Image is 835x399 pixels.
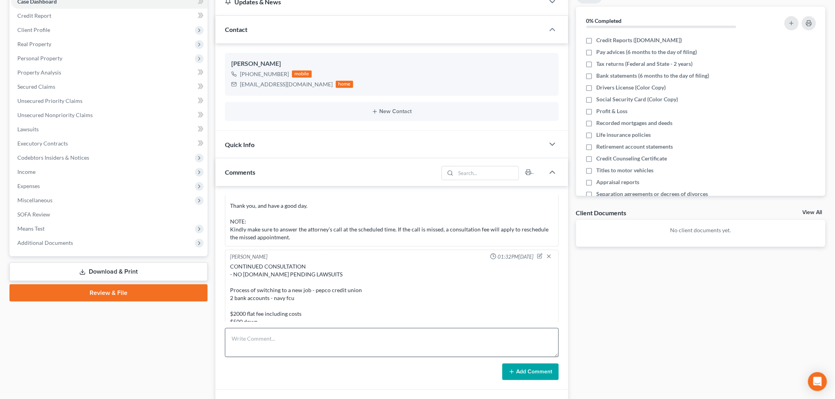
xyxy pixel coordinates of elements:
[597,95,678,103] span: Social Security Card (Color Copy)
[11,65,208,80] a: Property Analysis
[17,168,36,175] span: Income
[17,211,50,218] span: SOFA Review
[17,41,51,47] span: Real Property
[597,107,628,115] span: Profit & Loss
[597,166,654,174] span: Titles to motor vehicles
[597,119,673,127] span: Recorded mortgages and deeds
[17,154,89,161] span: Codebtors Insiders & Notices
[498,253,534,261] span: 01:32PM[DATE]
[17,126,39,132] span: Lawsuits
[11,136,208,151] a: Executory Contracts
[17,197,52,203] span: Miscellaneous
[17,183,40,189] span: Expenses
[225,168,255,176] span: Comments
[17,83,55,90] span: Secured Claims
[17,112,93,118] span: Unsecured Nonpriority Claims
[240,70,289,78] div: [PHONE_NUMBER]
[597,72,710,80] span: Bank statements (6 months to the day of filing)
[597,48,697,56] span: Pay advices (6 months to the day of filing)
[597,143,673,151] span: Retirement account statements
[11,94,208,108] a: Unsecured Priority Claims
[586,17,622,24] strong: 0% Completed
[17,26,50,33] span: Client Profile
[17,55,62,62] span: Personal Property
[597,60,693,68] span: Tax returns (Federal and State - 2 years)
[292,71,312,78] div: mobile
[597,84,666,91] span: Drivers License (Color Copy)
[582,226,820,234] p: No client documents yet.
[597,36,682,44] span: Credit Reports ([DOMAIN_NAME])
[17,97,82,104] span: Unsecured Priority Claims
[9,263,208,281] a: Download & Print
[11,9,208,23] a: Credit Report
[17,239,73,246] span: Additional Documents
[456,166,519,180] input: Search...
[230,263,554,326] div: CONTINUED CONSULTATION - NO [DOMAIN_NAME] PENDING LAWSUITS Process of switching to a new job - pe...
[576,209,627,217] div: Client Documents
[230,253,268,261] div: [PERSON_NAME]
[225,26,247,33] span: Contact
[11,80,208,94] a: Secured Claims
[240,80,333,88] div: [EMAIL_ADDRESS][DOMAIN_NAME]
[231,59,552,69] div: [PERSON_NAME]
[336,81,353,88] div: home
[502,364,559,380] button: Add Comment
[597,155,667,162] span: Credit Counseling Certificate
[597,131,651,139] span: Life insurance policies
[17,69,61,76] span: Property Analysis
[225,141,255,148] span: Quick Info
[11,122,208,136] a: Lawsuits
[597,178,640,186] span: Appraisal reports
[597,190,708,198] span: Separation agreements or decrees of divorces
[17,140,68,147] span: Executory Contracts
[11,207,208,222] a: SOFA Review
[231,108,552,115] button: New Contact
[9,284,208,302] a: Review & File
[17,12,51,19] span: Credit Report
[11,108,208,122] a: Unsecured Nonpriority Claims
[803,210,822,215] a: View All
[17,225,45,232] span: Means Test
[808,372,827,391] div: Open Intercom Messenger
